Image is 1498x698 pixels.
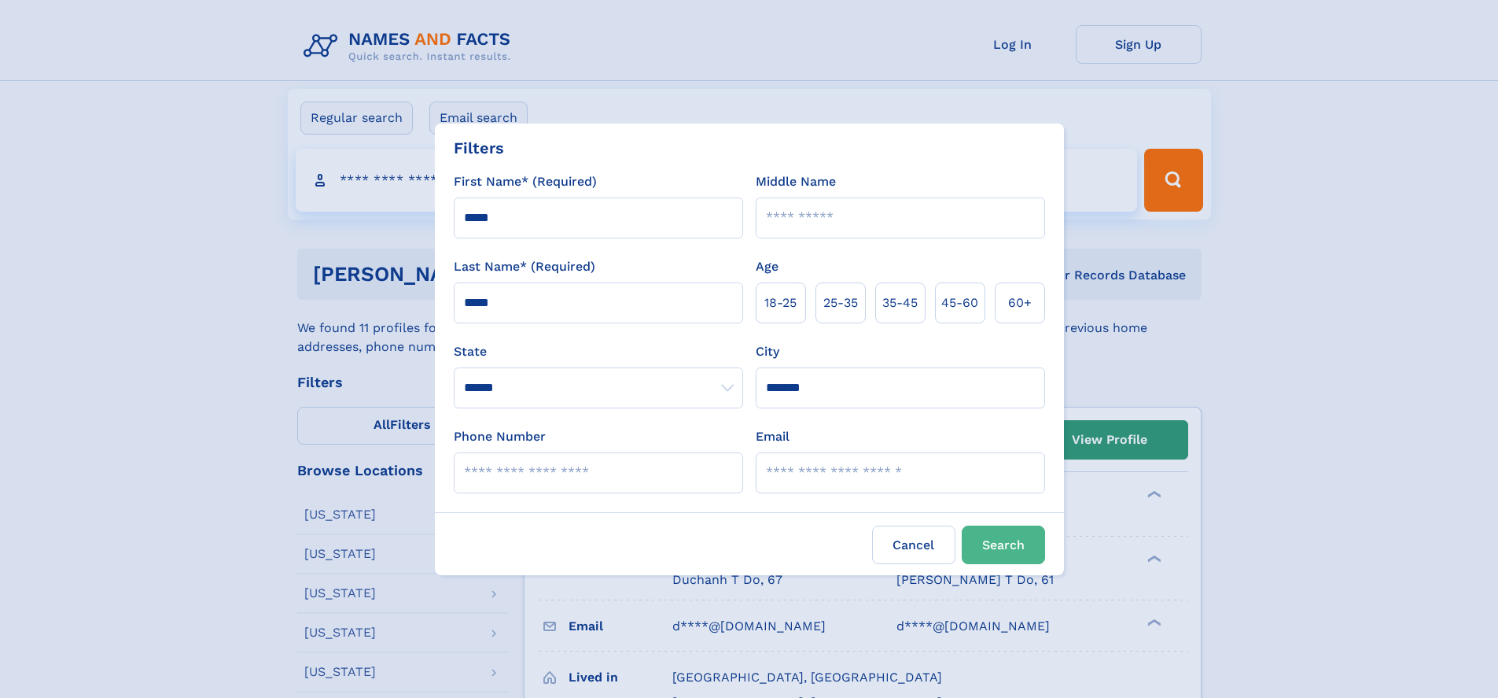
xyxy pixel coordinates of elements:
[962,526,1045,564] button: Search
[454,427,546,446] label: Phone Number
[756,342,779,361] label: City
[454,172,597,191] label: First Name* (Required)
[823,294,858,312] span: 25‑35
[1008,294,1032,312] span: 60+
[756,257,778,276] label: Age
[454,257,595,276] label: Last Name* (Required)
[756,427,789,446] label: Email
[764,294,797,312] span: 18‑25
[756,172,836,191] label: Middle Name
[454,342,743,361] label: State
[454,136,504,160] div: Filters
[872,526,955,564] label: Cancel
[882,294,918,312] span: 35‑45
[941,294,978,312] span: 45‑60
